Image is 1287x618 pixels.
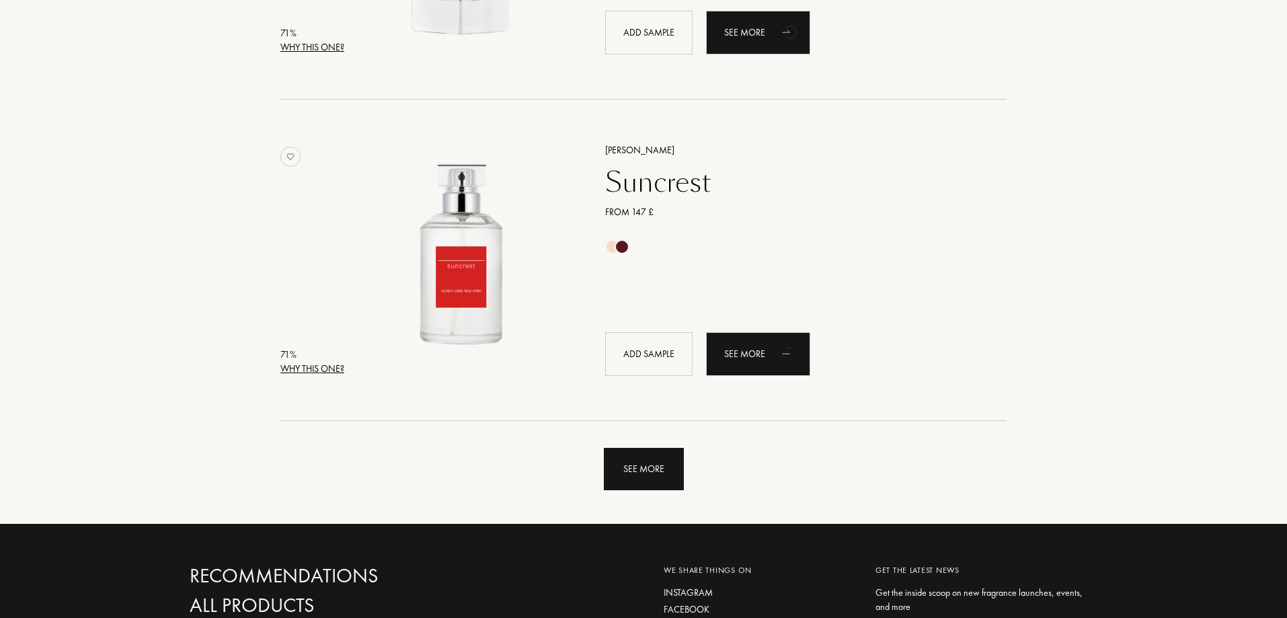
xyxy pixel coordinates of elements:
[604,448,684,490] div: See more
[350,126,585,391] a: Suncrest Ulrich Lang
[280,147,301,167] img: no_like_p.png
[280,348,344,362] div: 71 %
[595,166,987,198] a: Suncrest
[190,594,479,617] a: All products
[605,332,693,376] div: Add sample
[190,564,479,588] a: Recommendations
[664,586,855,600] a: Instagram
[706,332,810,376] div: See more
[706,11,810,54] div: See more
[350,141,574,365] img: Suncrest Ulrich Lang
[280,40,344,54] div: Why this one?
[875,564,1087,576] div: Get the latest news
[280,362,344,376] div: Why this one?
[706,11,810,54] a: See moreanimation
[706,332,810,376] a: See moreanimation
[605,11,693,54] div: Add sample
[777,18,804,45] div: animation
[280,26,344,40] div: 71 %
[664,564,855,576] div: We share things on
[595,205,987,219] a: From 147 £
[875,586,1087,614] div: Get the inside scoop on new fragrance launches, events, and more
[595,143,987,157] a: [PERSON_NAME]
[777,340,804,366] div: animation
[664,603,855,617] a: Facebook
